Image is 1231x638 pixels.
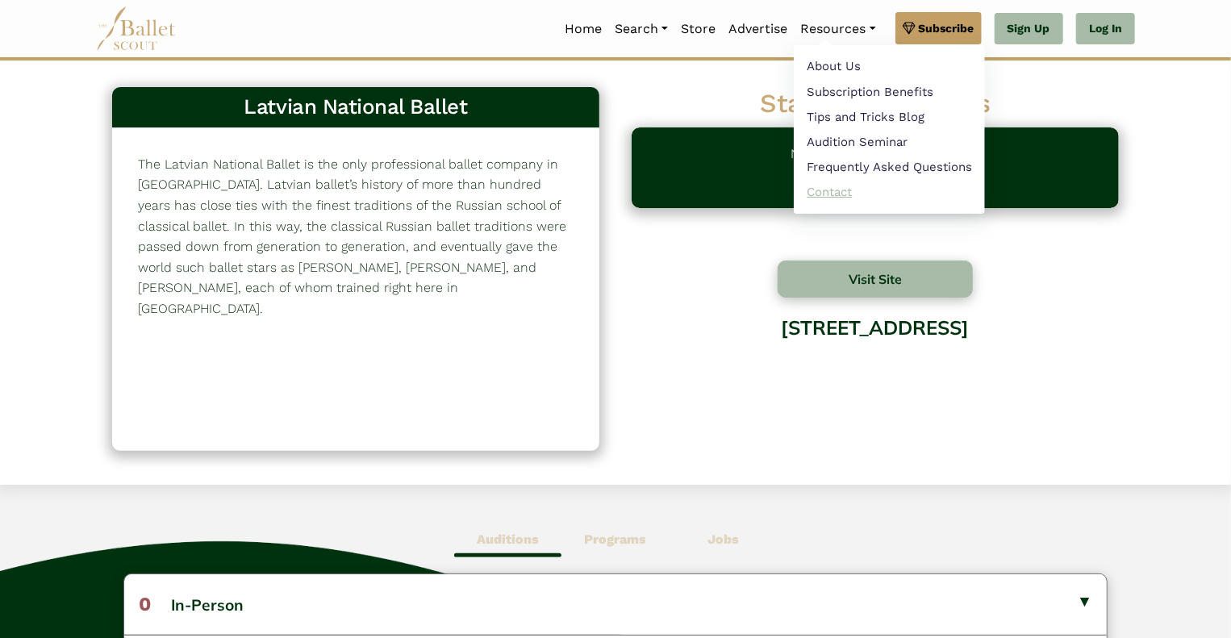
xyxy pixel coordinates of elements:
a: Subscription Benefits [794,79,985,104]
img: gem.svg [903,19,916,37]
a: Log In [1076,13,1135,45]
b: Jobs [707,532,739,547]
a: Subscribe [895,12,982,44]
b: Auditions [477,532,539,547]
b: Programs [584,532,646,547]
button: Visit Site [778,261,973,298]
a: Home [558,12,608,46]
a: Tips and Tricks Blog [794,104,985,129]
a: About Us [794,54,985,79]
p: No standout features listed! [791,144,960,192]
button: 0In-Person [124,574,1108,634]
a: Store [674,12,722,46]
a: Resources [794,12,882,46]
a: Search [608,12,674,46]
a: Audition Seminar [794,129,985,154]
div: [STREET_ADDRESS] [632,304,1119,434]
h3: Latvian National Ballet [125,94,586,121]
ul: Resources [794,45,985,215]
a: Frequently Asked Questions [794,155,985,180]
h2: Standout Features [632,87,1119,121]
p: The Latvian National Ballet is the only professional ballet company in [GEOGRAPHIC_DATA]. Latvian... [138,154,574,319]
span: Subscribe [919,19,974,37]
a: Contact [794,180,985,205]
a: Sign Up [995,13,1063,45]
a: Advertise [722,12,794,46]
span: 0 [139,593,151,615]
